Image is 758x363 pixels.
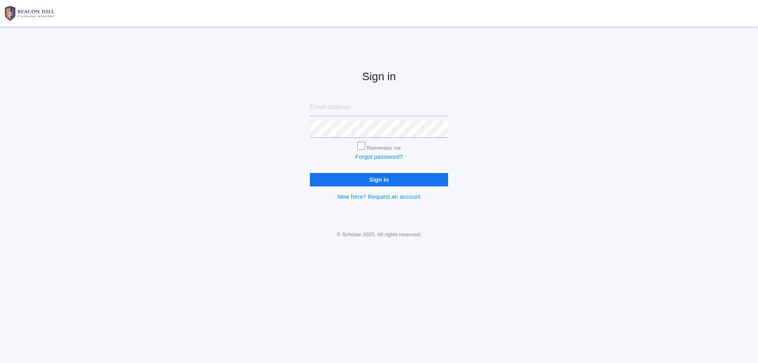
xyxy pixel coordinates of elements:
h2: Sign in [310,71,448,83]
input: Sign in [310,173,448,186]
a: New here? Request an account [338,193,420,200]
a: Forgot password? [355,153,403,160]
input: Email address [310,98,448,116]
label: Remember me [367,145,401,151]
